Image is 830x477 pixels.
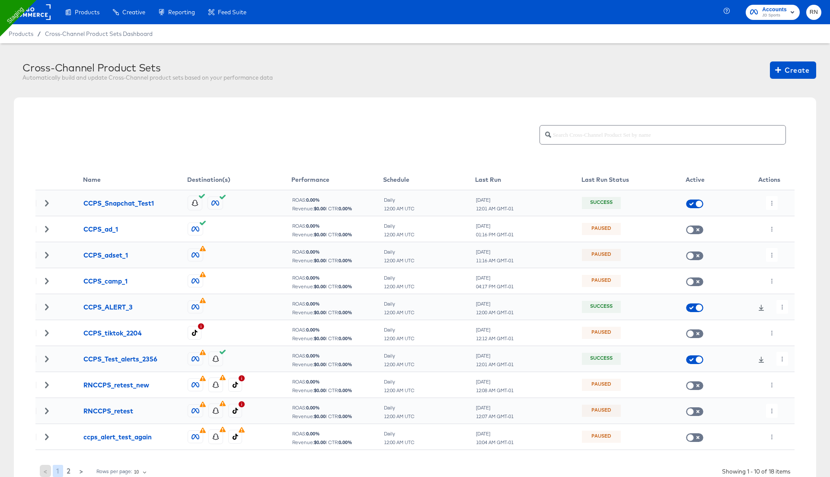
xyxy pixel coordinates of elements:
[45,30,153,37] a: Cross-Channel Product Sets Dashboard
[383,223,415,229] div: Daily
[292,206,383,212] div: Revenue: | CTR:
[762,5,787,14] span: Accounts
[314,335,326,342] b: $ 0.00
[476,439,514,445] div: 10:04 AM GMT-01
[83,355,157,364] div: CCPS_Test_alerts_2356
[591,225,611,233] div: Paused
[36,304,57,310] div: Toggle Row Expanded
[383,232,415,238] div: 12:00 AM UTC
[338,361,352,367] b: 0.00 %
[590,355,613,363] div: Success
[292,284,383,290] div: Revenue: | CTR:
[581,170,686,190] th: Last Run Status
[551,122,785,141] input: Search Cross-Channel Product Set by name
[476,413,514,419] div: 12:07 AM GMT-01
[476,197,514,203] div: [DATE]
[83,329,142,338] div: CCPS_tiktok_2204
[36,408,57,414] div: Toggle Row Expanded
[806,5,821,20] button: RN
[63,465,74,477] button: 2
[292,413,383,419] div: Revenue: | CTR:
[314,439,326,445] b: $ 0.00
[383,439,415,445] div: 12:00 AM UTC
[306,430,320,437] b: 0.00 %
[306,352,320,359] b: 0.00 %
[292,309,383,316] div: Revenue: | CTR:
[476,327,514,333] div: [DATE]
[79,465,83,477] span: >
[476,249,514,255] div: [DATE]
[338,387,352,393] b: 0.00 %
[76,465,87,477] button: >
[36,382,57,388] div: Toggle Row Expanded
[383,413,415,419] div: 12:00 AM UTC
[476,223,514,229] div: [DATE]
[306,248,320,255] b: 0.00 %
[314,387,326,393] b: $ 0.00
[22,74,273,82] div: Automatically build and update Cross-Channel product sets based on your performance data
[314,283,326,290] b: $ 0.00
[383,361,415,367] div: 12:00 AM UTC
[292,232,383,238] div: Revenue: | CTR:
[383,197,415,203] div: Daily
[292,197,383,203] div: ROAS:
[306,326,320,333] b: 0.00 %
[476,275,514,281] div: [DATE]
[36,356,57,362] div: Toggle Row Expanded
[314,205,326,212] b: $ 0.00
[75,9,99,16] span: Products
[476,361,514,367] div: 12:01 AM GMT-01
[33,30,45,37] span: /
[314,257,326,264] b: $ 0.00
[83,380,149,390] div: RNCCPS_retest_new
[306,300,320,307] b: 0.00 %
[36,252,57,258] div: Toggle Row Expanded
[476,284,514,290] div: 04:17 PM GMT-01
[83,170,187,190] th: Name
[306,197,320,203] b: 0.00 %
[338,335,352,342] b: 0.00 %
[476,405,514,411] div: [DATE]
[291,170,383,190] th: Performance
[591,433,611,441] div: Paused
[292,223,383,229] div: ROAS:
[475,170,581,190] th: Last Run
[383,405,415,411] div: Daily
[591,277,611,285] div: Paused
[187,170,291,190] th: Destination(s)
[590,303,613,311] div: Success
[67,465,70,477] span: 2
[591,381,611,389] div: Paused
[218,9,246,16] span: Feed Suite
[476,353,514,359] div: [DATE]
[314,413,326,419] b: $ 0.00
[292,258,383,264] div: Revenue: | CTR:
[383,431,415,437] div: Daily
[338,231,352,238] b: 0.00 %
[476,431,514,437] div: [DATE]
[810,7,818,17] span: RN
[306,404,320,411] b: 0.00 %
[96,468,132,474] div: Rows per page:
[306,274,320,281] b: 0.00 %
[383,387,415,393] div: 12:00 AM UTC
[9,30,33,37] span: Products
[314,231,326,238] b: $ 0.00
[476,387,514,393] div: 12:08 AM GMT-01
[383,309,415,316] div: 12:00 AM UTC
[83,303,133,312] div: CCPS_ALERT_3
[383,379,415,385] div: Daily
[338,283,352,290] b: 0.00 %
[338,205,352,212] b: 0.00 %
[292,353,383,359] div: ROAS:
[383,206,415,212] div: 12:00 AM UTC
[314,361,326,367] b: $ 0.00
[383,258,415,264] div: 12:00 AM UTC
[122,9,145,16] span: Creative
[306,378,320,385] b: 0.00 %
[476,309,514,316] div: 12:00 AM GMT-01
[83,251,128,260] div: CCPS_adset_1
[591,251,611,259] div: Paused
[746,5,800,20] button: AccountsJD Sports
[476,335,514,342] div: 12:12 AM GMT-01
